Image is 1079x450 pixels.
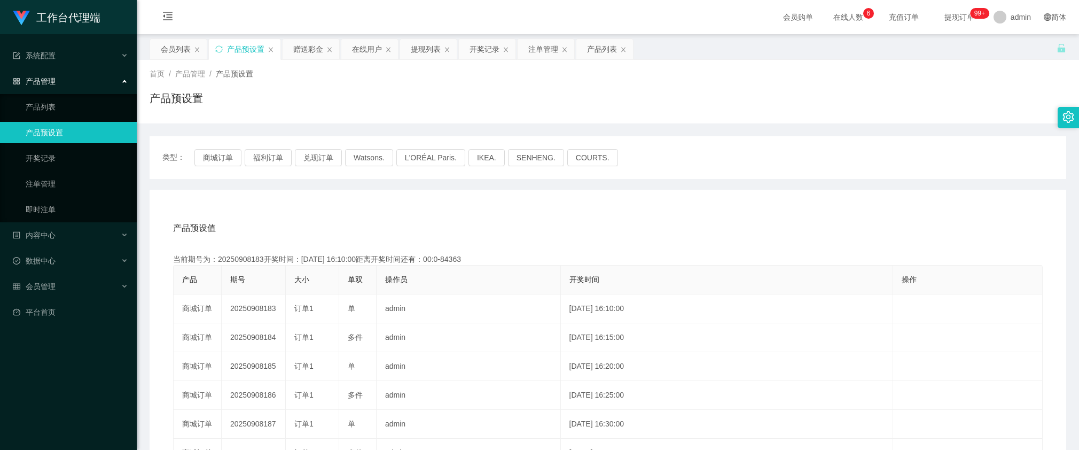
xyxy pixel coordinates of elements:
[216,69,253,78] span: 产品预设置
[294,420,314,428] span: 订单1
[13,283,20,290] i: 图标: table
[294,333,314,342] span: 订单1
[385,275,408,284] span: 操作员
[227,39,264,59] div: 产品预设置
[174,381,222,410] td: 商城订单
[26,122,128,143] a: 产品预设置
[13,77,20,85] i: 图标: appstore-o
[569,275,599,284] span: 开奖时间
[215,45,223,53] i: 图标: sync
[385,46,392,53] i: 图标: close
[150,1,186,35] i: 图标: menu-fold
[175,69,205,78] span: 产品管理
[222,323,286,352] td: 20250908184
[26,173,128,195] a: 注单管理
[294,362,314,370] span: 订单1
[377,323,561,352] td: admin
[377,410,561,439] td: admin
[245,149,292,166] button: 福利订单
[348,420,355,428] span: 单
[13,13,100,21] a: 工作台代理端
[939,13,980,21] span: 提现订单
[150,90,203,106] h1: 产品预设置
[26,96,128,118] a: 产品列表
[1062,111,1074,123] i: 图标: setting
[377,352,561,381] td: admin
[295,149,342,166] button: 兑现订单
[162,149,194,166] span: 类型：
[1057,43,1066,53] i: 图标: unlock
[13,52,20,59] i: 图标: form
[444,46,450,53] i: 图标: close
[508,149,564,166] button: SENHENG.
[326,46,333,53] i: 图标: close
[174,410,222,439] td: 商城订单
[1044,13,1051,21] i: 图标: global
[194,149,241,166] button: 商城订单
[13,257,56,265] span: 数据中心
[13,301,128,323] a: 图标: dashboard平台首页
[36,1,100,35] h1: 工作台代理端
[468,149,505,166] button: IKEA.
[867,8,871,19] p: 6
[222,410,286,439] td: 20250908187
[294,304,314,313] span: 订单1
[503,46,509,53] i: 图标: close
[345,149,393,166] button: Watsons.
[377,294,561,323] td: admin
[970,8,989,19] sup: 1109
[396,149,465,166] button: L'ORÉAL Paris.
[13,282,56,291] span: 会员管理
[26,148,128,169] a: 开奖记录
[294,391,314,399] span: 订单1
[13,231,20,239] i: 图标: profile
[222,381,286,410] td: 20250908186
[268,46,274,53] i: 图标: close
[348,304,355,313] span: 单
[294,275,309,284] span: 大小
[222,294,286,323] td: 20250908183
[13,51,56,60] span: 系统配置
[174,294,222,323] td: 商城订单
[828,13,869,21] span: 在线人数
[902,275,917,284] span: 操作
[883,13,924,21] span: 充值订单
[352,39,382,59] div: 在线用户
[348,333,363,342] span: 多件
[348,275,363,284] span: 单双
[561,352,893,381] td: [DATE] 16:20:00
[561,381,893,410] td: [DATE] 16:25:00
[13,11,30,26] img: logo.9652507e.png
[377,381,561,410] td: admin
[587,39,617,59] div: 产品列表
[567,149,618,166] button: COURTS.
[174,323,222,352] td: 商城订单
[169,69,171,78] span: /
[222,352,286,381] td: 20250908185
[13,231,56,239] span: 内容中心
[470,39,499,59] div: 开奖记录
[561,294,893,323] td: [DATE] 16:10:00
[561,323,893,352] td: [DATE] 16:15:00
[348,391,363,399] span: 多件
[173,254,1043,265] div: 当前期号为：20250908183开奖时间：[DATE] 16:10:00距离开奖时间还有：00:0-84363
[620,46,627,53] i: 图标: close
[13,77,56,86] span: 产品管理
[528,39,558,59] div: 注单管理
[561,46,568,53] i: 图标: close
[194,46,200,53] i: 图标: close
[209,69,212,78] span: /
[173,222,216,235] span: 产品预设值
[863,8,874,19] sup: 6
[348,362,355,370] span: 单
[293,39,323,59] div: 赠送彩金
[26,199,128,220] a: 即时注单
[150,69,165,78] span: 首页
[230,275,245,284] span: 期号
[174,352,222,381] td: 商城订单
[182,275,197,284] span: 产品
[561,410,893,439] td: [DATE] 16:30:00
[161,39,191,59] div: 会员列表
[411,39,441,59] div: 提现列表
[13,257,20,265] i: 图标: check-circle-o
